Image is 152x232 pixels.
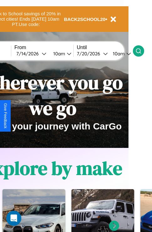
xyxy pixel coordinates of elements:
div: 10am [50,51,67,57]
div: 7 / 14 / 2026 [16,51,42,57]
div: Give Feedback [3,103,8,129]
label: From [14,45,73,50]
div: 7 / 20 / 2026 [77,51,103,57]
b: BACK2SCHOOL20 [64,17,106,22]
button: 10am [108,50,133,57]
label: Until [77,45,133,50]
div: Open Intercom Messenger [6,211,21,226]
button: 10am [48,50,73,57]
div: 10am [110,51,126,57]
button: 7/14/2026 [14,50,48,57]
